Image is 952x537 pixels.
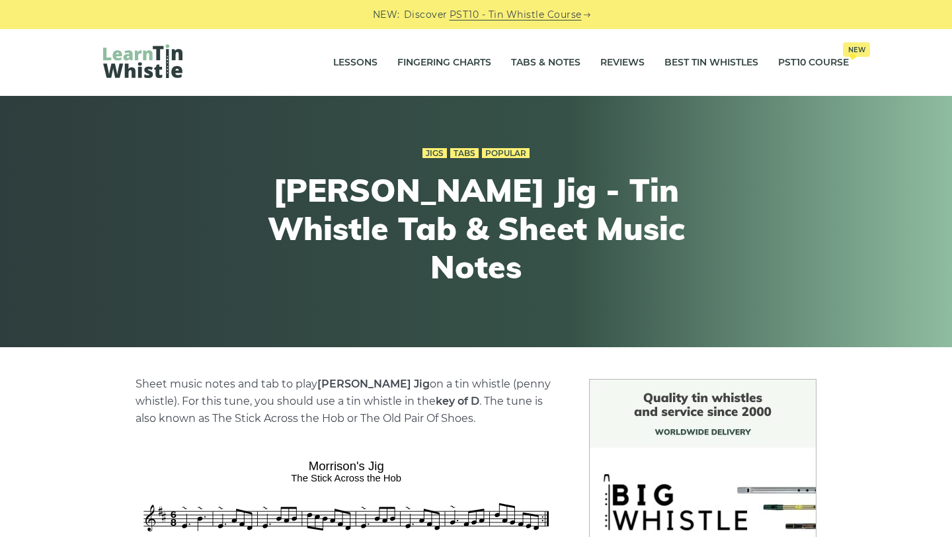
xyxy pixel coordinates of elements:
[333,46,377,79] a: Lessons
[664,46,758,79] a: Best Tin Whistles
[843,42,870,57] span: New
[600,46,645,79] a: Reviews
[103,44,182,78] img: LearnTinWhistle.com
[482,148,530,159] a: Popular
[450,148,479,159] a: Tabs
[422,148,447,159] a: Jigs
[397,46,491,79] a: Fingering Charts
[436,395,479,407] strong: key of D
[317,378,430,390] strong: [PERSON_NAME] Jig
[136,376,557,427] p: Sheet music notes and tab to play on a tin whistle (penny whistle). For this tune, you should use...
[511,46,580,79] a: Tabs & Notes
[778,46,849,79] a: PST10 CourseNew
[233,171,719,286] h1: [PERSON_NAME] Jig - Tin Whistle Tab & Sheet Music Notes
